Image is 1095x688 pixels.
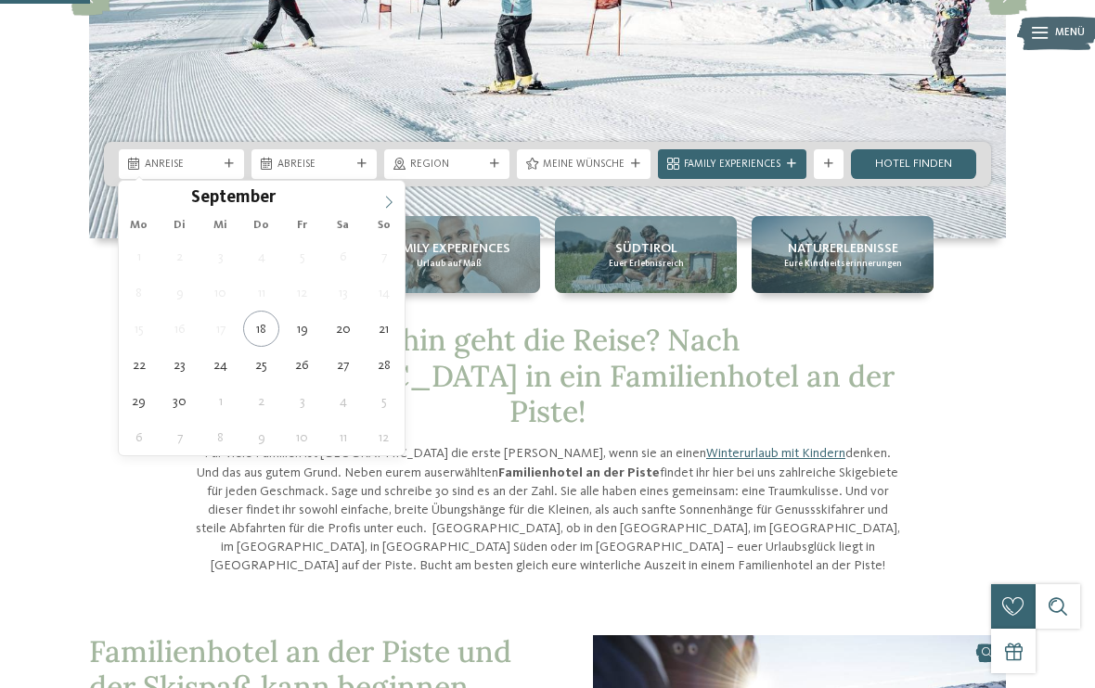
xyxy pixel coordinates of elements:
[358,216,540,293] a: Familienhotel an der Piste = Spaß ohne Ende Family Experiences Urlaub auf Maß
[202,311,238,347] span: September 17, 2025
[119,220,160,232] span: Mo
[284,274,320,311] span: September 12, 2025
[243,238,279,274] span: September 4, 2025
[202,383,238,419] span: Oktober 1, 2025
[706,447,845,460] a: Winterurlaub mit Kindern
[243,419,279,455] span: Oktober 9, 2025
[366,311,402,347] span: September 21, 2025
[325,383,361,419] span: Oktober 4, 2025
[684,158,780,172] span: Family Experiences
[325,274,361,311] span: September 13, 2025
[498,466,660,479] strong: Familienhotel an der Piste
[200,220,241,232] span: Mi
[366,274,402,311] span: September 14, 2025
[366,383,402,419] span: Oktober 5, 2025
[788,239,898,258] span: Naturerlebnisse
[202,347,238,383] span: September 24, 2025
[243,274,279,311] span: September 11, 2025
[284,238,320,274] span: September 5, 2025
[161,419,198,455] span: Oktober 7, 2025
[282,220,323,232] span: Fr
[784,258,902,270] span: Eure Kindheitserinnerungen
[366,419,402,455] span: Oktober 12, 2025
[195,444,900,575] p: Für viele Familien ist [GEOGRAPHIC_DATA] die erste [PERSON_NAME], wenn sie an einen denken. Und d...
[388,239,510,258] span: Family Experiences
[366,347,402,383] span: September 28, 2025
[284,311,320,347] span: September 19, 2025
[284,347,320,383] span: September 26, 2025
[325,238,361,274] span: September 6, 2025
[161,347,198,383] span: September 23, 2025
[121,311,157,347] span: September 15, 2025
[851,149,976,179] a: Hotel finden
[243,347,279,383] span: September 25, 2025
[202,274,238,311] span: September 10, 2025
[202,238,238,274] span: September 3, 2025
[241,220,282,232] span: Do
[325,311,361,347] span: September 20, 2025
[121,383,157,419] span: September 29, 2025
[161,238,198,274] span: September 2, 2025
[277,158,351,172] span: Abreise
[410,158,483,172] span: Region
[366,238,402,274] span: September 7, 2025
[325,347,361,383] span: September 27, 2025
[284,419,320,455] span: Oktober 10, 2025
[243,311,279,347] span: September 18, 2025
[160,220,200,232] span: Di
[243,383,279,419] span: Oktober 2, 2025
[145,158,218,172] span: Anreise
[615,239,677,258] span: Südtirol
[417,258,482,270] span: Urlaub auf Maß
[284,383,320,419] span: Oktober 3, 2025
[364,220,405,232] span: So
[121,347,157,383] span: September 22, 2025
[161,274,198,311] span: September 9, 2025
[555,216,737,293] a: Familienhotel an der Piste = Spaß ohne Ende Südtirol Euer Erlebnisreich
[323,220,364,232] span: Sa
[543,158,625,172] span: Meine Wünsche
[276,187,337,207] input: Year
[201,321,895,430] span: Wohin geht die Reise? Nach [GEOGRAPHIC_DATA] in ein Familienhotel an der Piste!
[191,190,276,208] span: September
[609,258,684,270] span: Euer Erlebnisreich
[161,383,198,419] span: September 30, 2025
[161,311,198,347] span: September 16, 2025
[752,216,934,293] a: Familienhotel an der Piste = Spaß ohne Ende Naturerlebnisse Eure Kindheitserinnerungen
[202,419,238,455] span: Oktober 8, 2025
[121,419,157,455] span: Oktober 6, 2025
[325,419,361,455] span: Oktober 11, 2025
[121,238,157,274] span: September 1, 2025
[121,274,157,311] span: September 8, 2025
